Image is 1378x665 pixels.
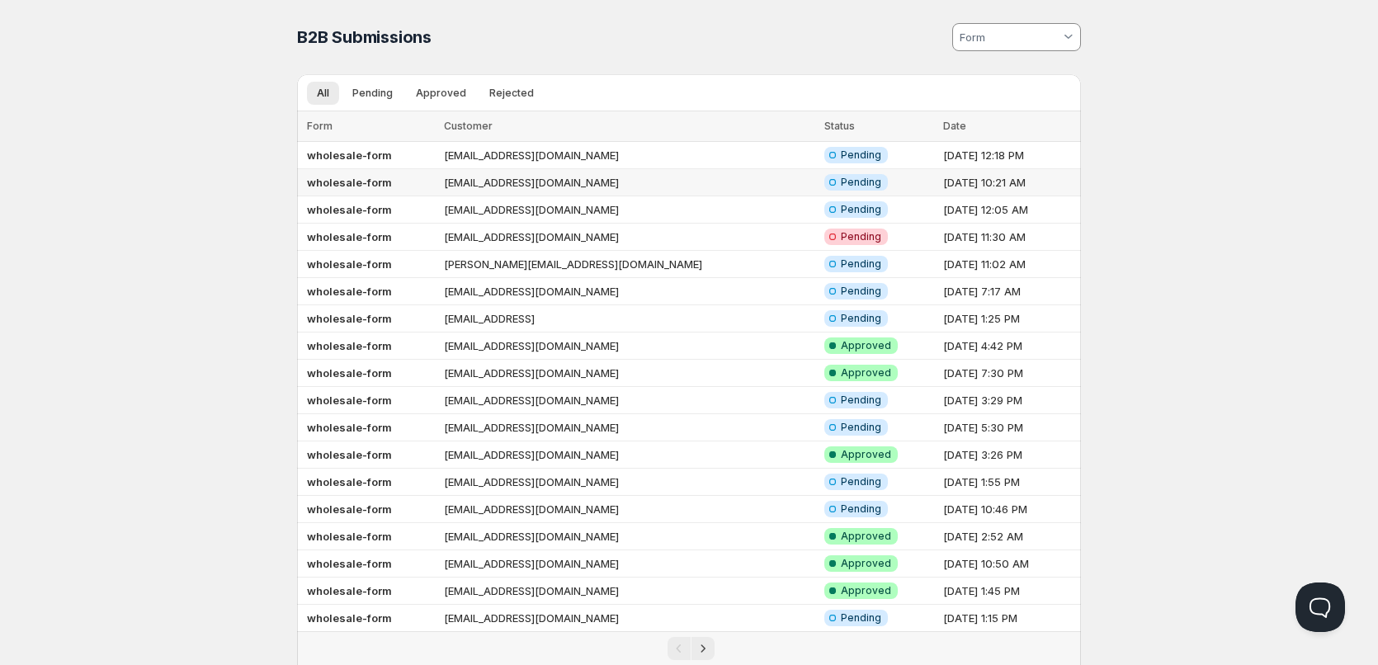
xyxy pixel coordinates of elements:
[938,414,1081,441] td: [DATE] 5:30 PM
[307,530,392,543] b: wholesale-form
[489,87,534,100] span: Rejected
[439,332,820,360] td: [EMAIL_ADDRESS][DOMAIN_NAME]
[307,203,392,216] b: wholesale-form
[938,523,1081,550] td: [DATE] 2:52 AM
[307,611,392,625] b: wholesale-form
[307,230,392,243] b: wholesale-form
[416,87,466,100] span: Approved
[841,611,881,625] span: Pending
[307,584,392,597] b: wholesale-form
[841,230,881,243] span: Pending
[307,285,392,298] b: wholesale-form
[439,251,820,278] td: [PERSON_NAME][EMAIL_ADDRESS][DOMAIN_NAME]
[439,578,820,605] td: [EMAIL_ADDRESS][DOMAIN_NAME]
[938,305,1081,332] td: [DATE] 1:25 PM
[439,523,820,550] td: [EMAIL_ADDRESS][DOMAIN_NAME]
[307,312,392,325] b: wholesale-form
[938,496,1081,523] td: [DATE] 10:46 PM
[938,550,1081,578] td: [DATE] 10:50 AM
[297,27,432,47] span: B2B Submissions
[957,24,1060,50] input: Form
[307,394,392,407] b: wholesale-form
[439,169,820,196] td: [EMAIL_ADDRESS][DOMAIN_NAME]
[307,475,392,488] b: wholesale-form
[307,257,392,271] b: wholesale-form
[307,339,392,352] b: wholesale-form
[938,224,1081,251] td: [DATE] 11:30 AM
[439,414,820,441] td: [EMAIL_ADDRESS][DOMAIN_NAME]
[938,142,1081,169] td: [DATE] 12:18 PM
[307,421,392,434] b: wholesale-form
[841,176,881,189] span: Pending
[841,584,891,597] span: Approved
[841,448,891,461] span: Approved
[439,550,820,578] td: [EMAIL_ADDRESS][DOMAIN_NAME]
[307,366,392,380] b: wholesale-form
[938,387,1081,414] td: [DATE] 3:29 PM
[439,305,820,332] td: [EMAIL_ADDRESS]
[439,196,820,224] td: [EMAIL_ADDRESS][DOMAIN_NAME]
[439,605,820,632] td: [EMAIL_ADDRESS][DOMAIN_NAME]
[938,360,1081,387] td: [DATE] 7:30 PM
[307,502,392,516] b: wholesale-form
[841,530,891,543] span: Approved
[352,87,393,100] span: Pending
[317,87,329,100] span: All
[439,278,820,305] td: [EMAIL_ADDRESS][DOMAIN_NAME]
[841,257,881,271] span: Pending
[938,605,1081,632] td: [DATE] 1:15 PM
[938,441,1081,469] td: [DATE] 3:26 PM
[1295,582,1345,632] iframe: Help Scout Beacon - Open
[439,441,820,469] td: [EMAIL_ADDRESS][DOMAIN_NAME]
[841,312,881,325] span: Pending
[841,339,891,352] span: Approved
[439,387,820,414] td: [EMAIL_ADDRESS][DOMAIN_NAME]
[841,394,881,407] span: Pending
[943,120,966,132] span: Date
[691,637,715,660] button: Next
[444,120,493,132] span: Customer
[841,149,881,162] span: Pending
[439,496,820,523] td: [EMAIL_ADDRESS][DOMAIN_NAME]
[841,502,881,516] span: Pending
[841,557,891,570] span: Approved
[841,421,881,434] span: Pending
[307,120,333,132] span: Form
[307,557,392,570] b: wholesale-form
[439,224,820,251] td: [EMAIL_ADDRESS][DOMAIN_NAME]
[307,448,392,461] b: wholesale-form
[938,251,1081,278] td: [DATE] 11:02 AM
[841,285,881,298] span: Pending
[938,278,1081,305] td: [DATE] 7:17 AM
[297,631,1081,665] nav: Pagination
[439,142,820,169] td: [EMAIL_ADDRESS][DOMAIN_NAME]
[307,176,392,189] b: wholesale-form
[439,360,820,387] td: [EMAIL_ADDRESS][DOMAIN_NAME]
[841,203,881,216] span: Pending
[938,332,1081,360] td: [DATE] 4:42 PM
[307,149,392,162] b: wholesale-form
[841,366,891,380] span: Approved
[938,469,1081,496] td: [DATE] 1:55 PM
[824,120,855,132] span: Status
[938,578,1081,605] td: [DATE] 1:45 PM
[938,169,1081,196] td: [DATE] 10:21 AM
[841,475,881,488] span: Pending
[938,196,1081,224] td: [DATE] 12:05 AM
[439,469,820,496] td: [EMAIL_ADDRESS][DOMAIN_NAME]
